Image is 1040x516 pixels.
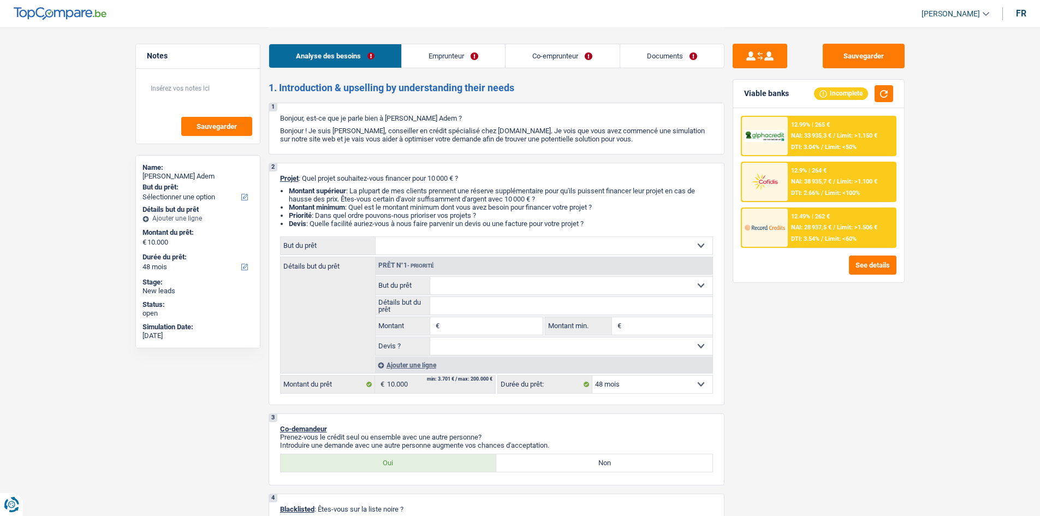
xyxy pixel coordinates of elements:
div: 2 [269,163,277,171]
span: / [821,235,823,242]
span: / [821,189,823,197]
img: TopCompare Logo [14,7,106,20]
img: Record Credits [745,217,785,238]
h2: 1. Introduction & upselling by understanding their needs [269,82,724,94]
label: Détails but du prêt [281,257,375,270]
span: DTI: 3.54% [791,235,819,242]
label: Non [496,454,712,472]
p: Introduire une demande avec une autre personne augmente vos chances d'acceptation. [280,441,713,449]
span: NAI: 33 935,3 € [791,132,831,139]
label: Oui [281,454,497,472]
span: € [612,317,624,335]
div: min: 3.701 € / max: 200.000 € [427,377,492,382]
div: Simulation Date: [142,323,253,331]
div: [DATE] [142,331,253,340]
img: AlphaCredit [745,130,785,143]
label: Détails but du prêt [376,297,431,315]
div: 3 [269,414,277,422]
a: Documents [620,44,724,68]
span: [PERSON_NAME] [922,9,980,19]
div: Name: [142,163,253,172]
div: [PERSON_NAME] Adem [142,172,253,181]
span: Projet [280,174,299,182]
span: Limit: >1.150 € [837,132,877,139]
div: Prêt n°1 [376,262,437,269]
div: 12.99% | 265 € [791,121,830,128]
span: DTI: 2.66% [791,189,819,197]
span: Blacklisted [280,505,314,513]
a: [PERSON_NAME] [913,5,989,23]
span: € [430,317,442,335]
div: Détails but du prêt [142,205,253,214]
img: Cofidis [745,171,785,192]
span: Limit: <50% [825,144,857,151]
div: open [142,309,253,318]
span: / [833,132,835,139]
span: Co-demandeur [280,425,327,433]
label: Devis ? [376,337,431,355]
span: NAI: 28 937,5 € [791,224,831,231]
a: Emprunteur [402,44,505,68]
span: DTI: 3.04% [791,144,819,151]
p: Bonjour ! Je suis [PERSON_NAME], conseiller en crédit spécialisé chez [DOMAIN_NAME]. Je vois que ... [280,127,713,143]
span: Limit: <100% [825,189,860,197]
div: Ajouter une ligne [142,215,253,222]
label: Montant [376,317,431,335]
li: : La plupart de mes clients prennent une réserve supplémentaire pour qu'ils puissent financer leu... [289,187,713,203]
p: Bonjour, est-ce que je parle bien à [PERSON_NAME] Adem ? [280,114,713,122]
button: Sauvegarder [181,117,252,136]
span: / [833,178,835,185]
strong: Priorité [289,211,312,220]
div: 1 [269,103,277,111]
p: : Êtes-vous sur la liste noire ? [280,505,713,513]
h5: Notes [147,51,249,61]
strong: Montant minimum [289,203,345,211]
li: : Quel est le montant minimum dont vous avez besoin pour financer votre projet ? [289,203,713,211]
label: Montant du prêt: [142,228,251,237]
span: Sauvegarder [197,123,237,130]
span: - Priorité [407,263,434,269]
span: € [142,238,146,247]
strong: Montant supérieur [289,187,346,195]
span: Limit: >1.506 € [837,224,877,231]
button: See details [849,256,896,275]
label: But du prêt [376,277,431,294]
label: Montant min. [545,317,612,335]
span: Limit: <60% [825,235,857,242]
p: Prenez-vous le crédit seul ou ensemble avec une autre personne? [280,433,713,441]
div: fr [1016,8,1026,19]
span: NAI: 38 935,7 € [791,178,831,185]
span: Limit: >1.100 € [837,178,877,185]
div: 12.9% | 264 € [791,167,827,174]
span: € [375,376,387,393]
div: Incomplete [814,87,868,99]
span: / [821,144,823,151]
label: Durée du prêt: [142,253,251,262]
div: Status: [142,300,253,309]
label: But du prêt: [142,183,251,192]
label: But du prêt [281,237,376,254]
div: 4 [269,494,277,502]
button: Sauvegarder [823,44,905,68]
a: Co-emprunteur [506,44,619,68]
div: 12.49% | 262 € [791,213,830,220]
li: : Dans quel ordre pouvons-nous prioriser vos projets ? [289,211,713,220]
li: : Quelle facilité auriez-vous à nous faire parvenir un devis ou une facture pour votre projet ? [289,220,713,228]
span: Devis [289,220,306,228]
div: Ajouter une ligne [375,357,712,373]
p: : Quel projet souhaitez-vous financer pour 10 000 € ? [280,174,713,182]
span: / [833,224,835,231]
div: Viable banks [744,89,789,98]
a: Analyse des besoins [269,44,401,68]
label: Montant du prêt [281,376,375,393]
div: Stage: [142,278,253,287]
div: New leads [142,287,253,295]
label: Durée du prêt: [498,376,592,393]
